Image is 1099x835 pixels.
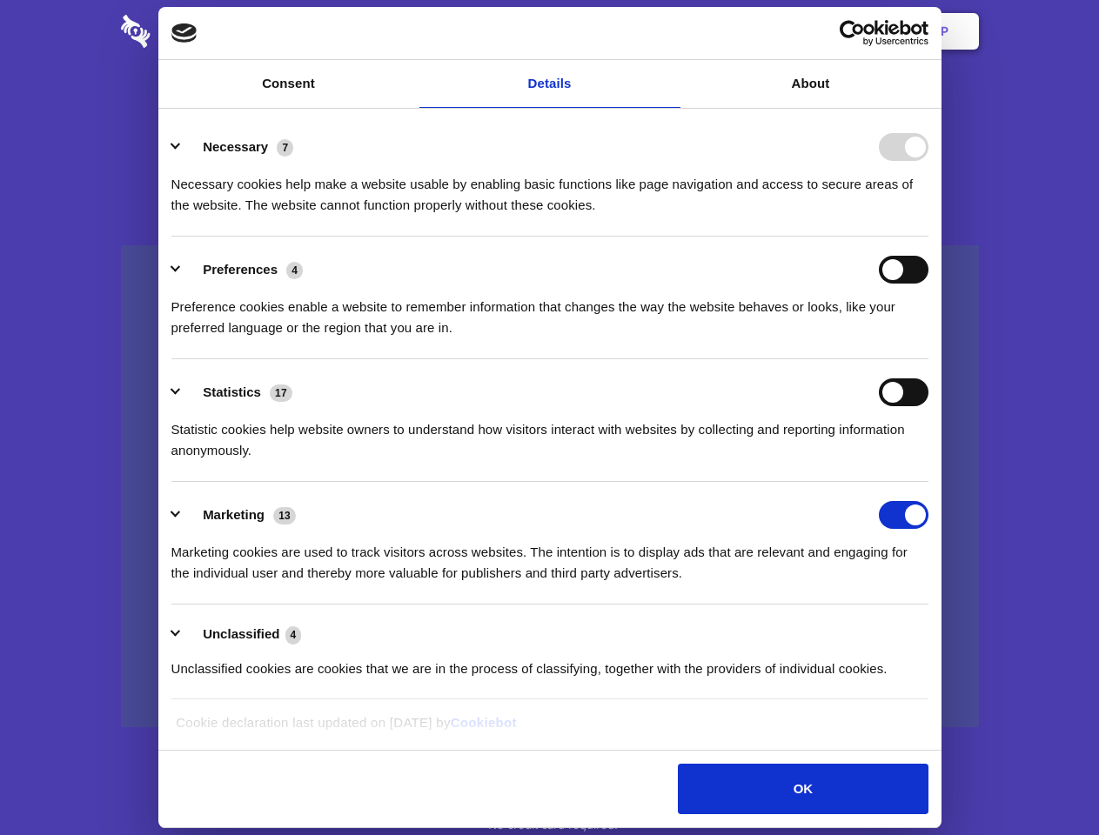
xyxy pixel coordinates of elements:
div: Statistic cookies help website owners to understand how visitors interact with websites by collec... [171,406,928,461]
label: Preferences [203,262,278,277]
a: Pricing [511,4,586,58]
label: Marketing [203,507,265,522]
div: Unclassified cookies are cookies that we are in the process of classifying, together with the pro... [171,645,928,679]
iframe: Drift Widget Chat Controller [1012,748,1078,814]
span: 13 [273,507,296,524]
a: Cookiebot [451,715,517,730]
span: 17 [270,384,292,402]
img: logo [171,23,198,43]
div: Preference cookies enable a website to remember information that changes the way the website beha... [171,284,928,338]
img: logo-wordmark-white-trans-d4663122ce5f474addd5e946df7df03e33cb6a1c49d2221995e7729f52c070b2.svg [121,15,270,48]
label: Statistics [203,384,261,399]
a: Contact [706,4,786,58]
label: Necessary [203,139,268,154]
a: Consent [158,60,419,108]
button: Unclassified (4) [171,624,312,645]
button: Preferences (4) [171,256,314,284]
a: Details [419,60,680,108]
button: Statistics (17) [171,378,304,406]
div: Necessary cookies help make a website usable by enabling basic functions like page navigation and... [171,161,928,216]
button: Marketing (13) [171,501,307,529]
h4: Auto-redaction of sensitive data, encrypted data sharing and self-destructing private chats. Shar... [121,158,979,216]
span: 7 [277,139,293,157]
div: Marketing cookies are used to track visitors across websites. The intention is to display ads tha... [171,529,928,584]
div: Cookie declaration last updated on [DATE] by [163,712,936,746]
button: Necessary (7) [171,133,305,161]
h1: Eliminate Slack Data Loss. [121,78,979,141]
span: 4 [285,626,302,644]
a: About [680,60,942,108]
button: OK [678,764,928,814]
a: Usercentrics Cookiebot - opens in a new window [776,20,928,46]
span: 4 [286,262,303,279]
a: Wistia video thumbnail [121,245,979,728]
a: Login [789,4,865,58]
